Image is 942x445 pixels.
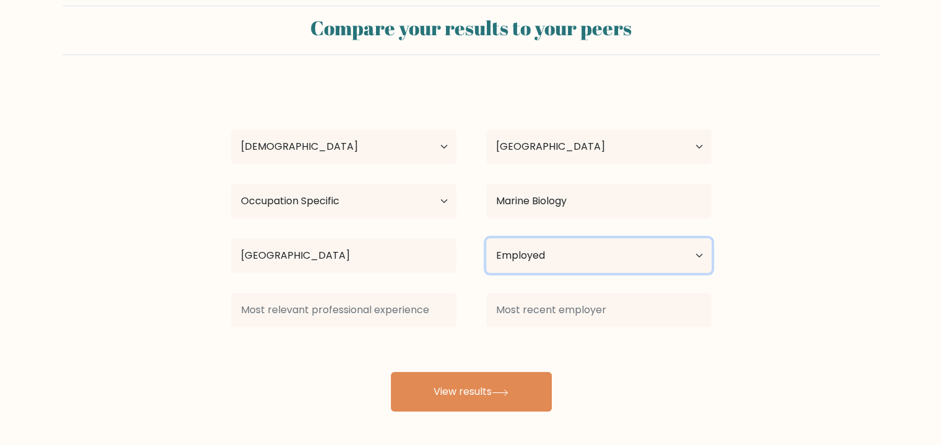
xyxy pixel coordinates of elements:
[231,293,456,327] input: Most relevant professional experience
[70,16,873,40] h2: Compare your results to your peers
[486,293,712,327] input: Most recent employer
[391,372,552,412] button: View results
[486,184,712,218] input: What did you study?
[231,238,456,273] input: Most relevant educational institution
